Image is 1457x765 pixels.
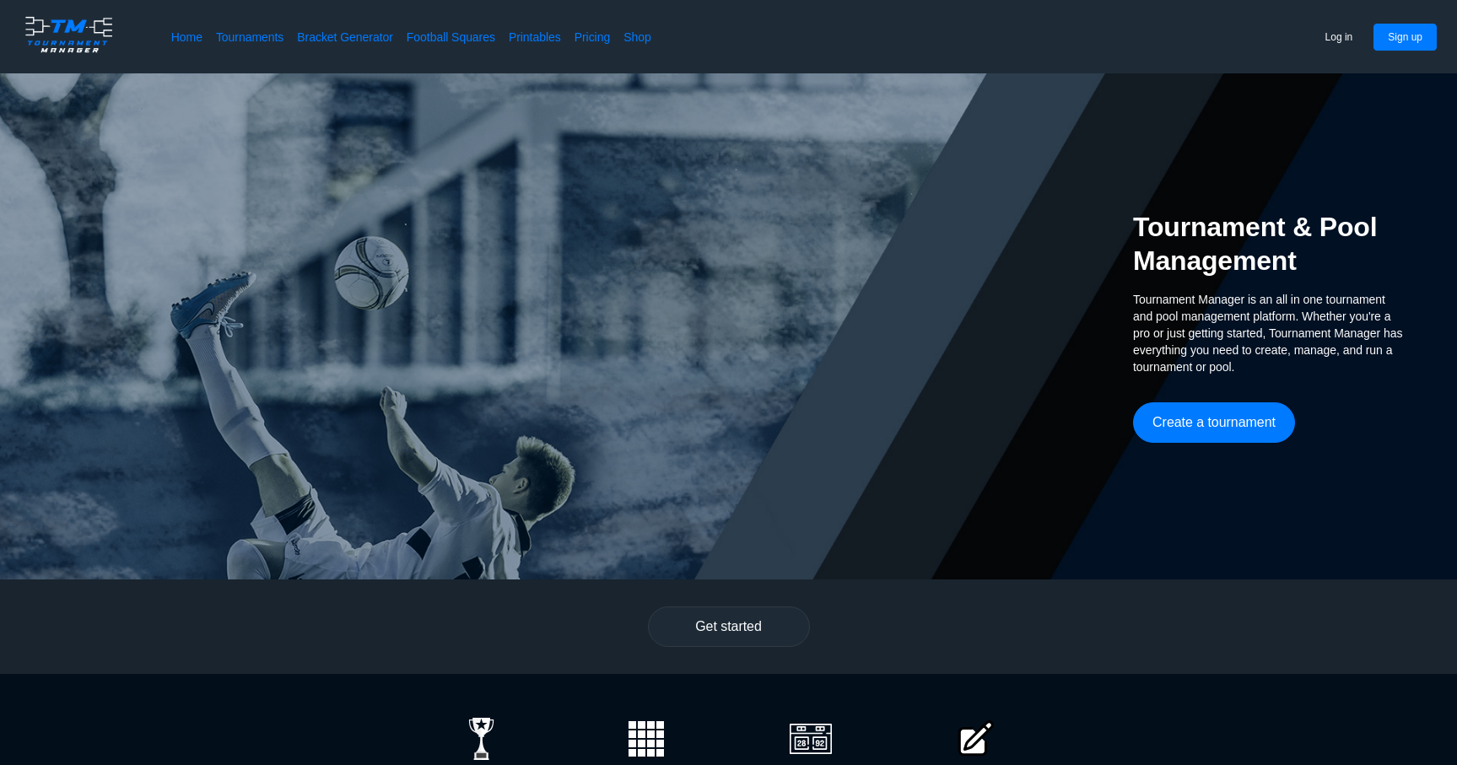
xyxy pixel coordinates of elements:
[623,29,651,46] a: Shop
[216,29,283,46] a: Tournaments
[575,29,610,46] a: Pricing
[407,29,495,46] a: Football Squares
[171,29,202,46] a: Home
[1133,210,1403,277] h2: Tournament & Pool Management
[1311,24,1368,51] button: Log in
[954,718,996,760] img: pencilsquare.0618cedfd402539dea291553dd6f4288.svg
[509,29,561,46] a: Printables
[648,606,810,647] button: Get started
[790,718,832,760] img: scoreboard.1e57393721357183ef9760dcff602ac4.svg
[1373,24,1437,51] button: Sign up
[297,29,393,46] a: Bracket Generator
[461,718,503,760] img: trophy.af1f162d0609cb352d9c6f1639651ff2.svg
[1133,291,1403,375] span: Tournament Manager is an all in one tournament and pool management platform. Whether you're a pro...
[1133,402,1295,443] button: Create a tournament
[625,718,667,760] img: wCBcAAAAASUVORK5CYII=
[20,13,117,56] img: logo.ffa97a18e3bf2c7d.png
